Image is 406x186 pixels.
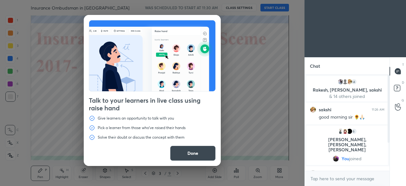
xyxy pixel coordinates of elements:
img: default.png [342,79,348,85]
img: 9f6b1010237b4dfe9863ee218648695e.jpg [333,155,339,162]
p: G [402,98,404,103]
p: & 14 others joined [310,94,384,99]
img: 18388012_77EB8FD9-6ECC-459E-9884-8875AC3DAE1F.png [342,128,348,134]
h6: Nibha [319,170,332,176]
h6: sakshi [319,107,331,113]
img: 9dc21efee97d4da5accc10331b7b2778.jpg [346,128,353,134]
p: [PERSON_NAME], [PERSON_NAME], [PERSON_NAME] [310,137,384,152]
div: grid [305,75,390,171]
p: Rakesh, [PERSON_NAME], sakshi [310,87,384,93]
div: 6 [351,128,357,134]
div: 14 [351,79,357,85]
div: good morning sir 🌻🙏🏻 [319,114,384,121]
p: D [402,80,404,85]
img: fa8281177c894b66a986b8ea9b4d734a.jpg [337,128,344,134]
img: preRahAdop.42c3ea74.svg [89,20,215,91]
img: 1c32581993e34a9e88b93dfe439458bd.jpg [310,107,316,113]
span: joined [349,156,362,161]
button: Done [170,146,216,161]
p: T [402,62,404,67]
span: You [342,156,349,161]
div: 11:26 AM [372,108,384,112]
p: Solve their doubt or discuss the concept with them [98,135,185,140]
h4: Talk to your learners in live class using raise hand [89,97,216,112]
img: 1c32581993e34a9e88b93dfe439458bd.jpg [346,79,353,85]
p: Pick a learner from those who've raised their hands [98,125,186,130]
img: 09c68e95518a4e00934567f1c6b33244.jpg [337,79,344,85]
p: Chat [305,58,325,74]
p: Give learners an opportunity to talk with you [98,116,174,121]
